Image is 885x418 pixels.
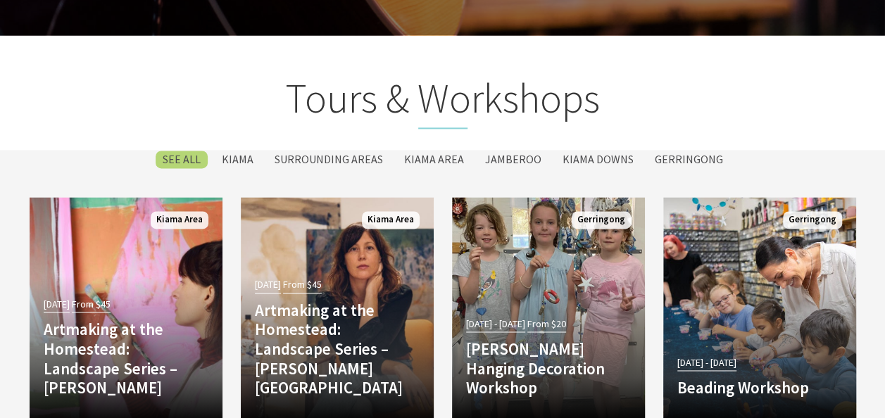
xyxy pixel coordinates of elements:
h4: Artmaking at the Homestead: Landscape Series – [PERSON_NAME] [44,319,208,397]
span: From $45 [283,277,322,293]
span: [DATE] [44,296,70,312]
span: Kiama Area [151,211,208,229]
label: Kiama [215,151,261,168]
h2: Tours & Workshops [26,74,860,129]
span: [DATE] - [DATE] [466,316,525,332]
span: From $20 [527,316,566,332]
label: Kiama Area [397,151,471,168]
label: Surrounding Areas [268,151,390,168]
span: Kiama Area [362,211,420,229]
h4: Artmaking at the Homestead: Landscape Series – [PERSON_NAME][GEOGRAPHIC_DATA] [255,300,420,398]
span: From $45 [72,296,111,312]
span: [DATE] [255,277,281,293]
label: SEE All [156,151,208,168]
h4: Beading Workshop [677,378,842,398]
label: Kiama Downs [556,151,641,168]
h4: [PERSON_NAME] Hanging Decoration Workshop [466,339,631,398]
span: Gerringong [783,211,842,229]
label: Jamberoo [478,151,548,168]
label: Gerringong [648,151,730,168]
span: [DATE] - [DATE] [677,355,736,371]
span: Gerringong [572,211,631,229]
